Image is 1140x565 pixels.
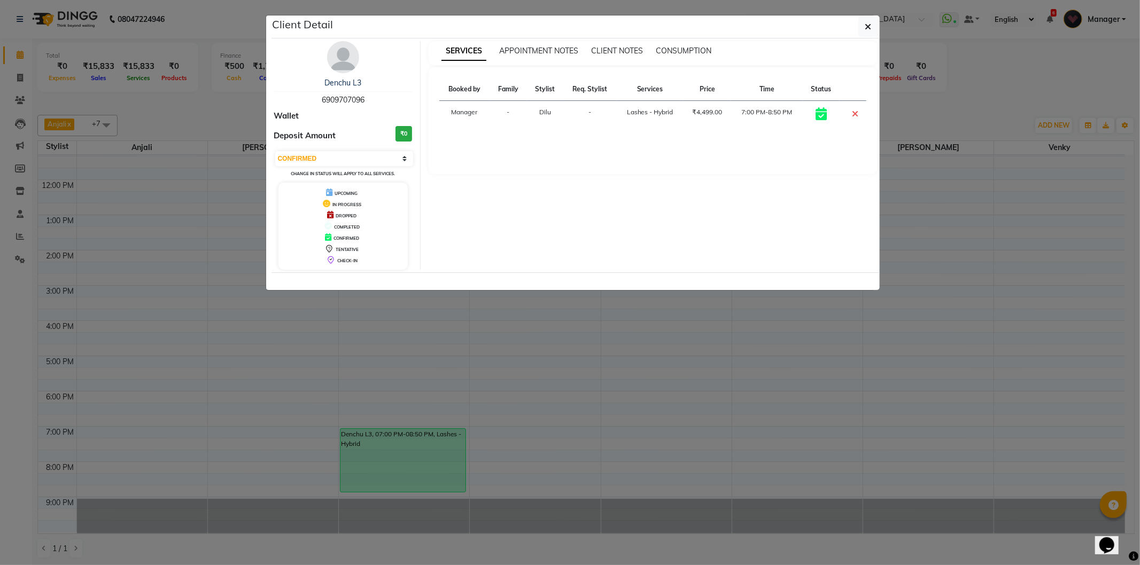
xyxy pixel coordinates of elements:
td: 7:00 PM-8:50 PM [731,101,802,128]
span: Deposit Amount [274,130,336,142]
span: Wallet [274,110,299,122]
span: CHECK-IN [337,258,358,263]
td: - [563,101,617,128]
th: Stylist [527,78,563,101]
th: Req. Stylist [563,78,617,101]
iframe: chat widget [1095,522,1129,554]
h3: ₹0 [395,126,412,142]
td: - [490,101,527,128]
th: Booked by [439,78,490,101]
span: CONSUMPTION [656,46,711,56]
th: Price [683,78,731,101]
img: avatar [327,41,359,73]
span: TENTATIVE [336,247,359,252]
a: Denchu L3 [324,78,361,88]
span: Dilu [539,108,551,116]
small: Change in status will apply to all services. [291,171,395,176]
th: Family [490,78,527,101]
span: DROPPED [336,213,356,218]
span: UPCOMING [335,191,358,196]
span: 6909707096 [322,95,365,105]
span: SERVICES [441,42,486,61]
h5: Client Detail [273,17,334,33]
span: CONFIRMED [334,236,359,241]
th: Status [803,78,840,101]
th: Services [617,78,683,101]
span: APPOINTMENT NOTES [499,46,578,56]
td: Manager [439,101,490,128]
span: IN PROGRESS [332,202,361,207]
th: Time [731,78,802,101]
span: CLIENT NOTES [591,46,643,56]
span: COMPLETED [334,224,360,230]
div: ₹4,499.00 [689,107,725,117]
div: Lashes - Hybrid [623,107,677,117]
